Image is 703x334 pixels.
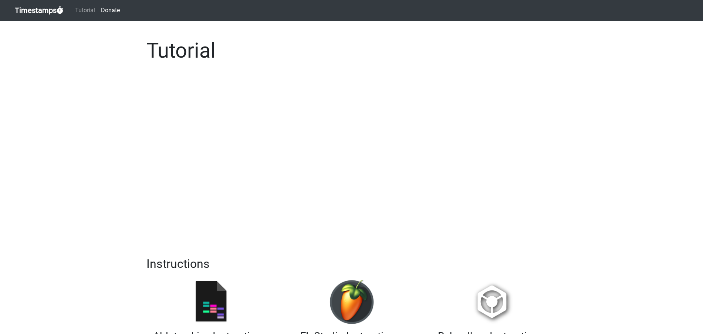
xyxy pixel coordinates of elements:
[98,3,123,18] a: Donate
[146,257,557,271] h2: Instructions
[329,280,374,324] img: fl.png
[15,3,63,18] a: Timestamps
[72,3,98,18] a: Tutorial
[146,38,557,63] h1: Tutorial
[189,280,233,324] img: ableton.png
[470,280,514,324] img: rb.png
